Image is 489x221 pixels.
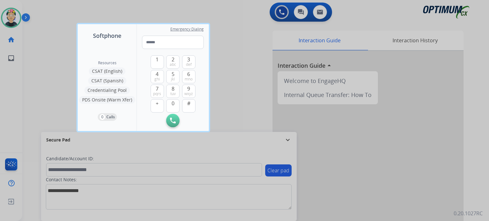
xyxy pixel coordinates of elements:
p: 0.20.1027RC [454,210,483,217]
span: Softphone [93,31,121,40]
button: 1 [151,55,164,69]
button: 9wxyz [182,85,195,98]
button: 0 [166,99,180,113]
span: pqrs [153,91,161,96]
button: 4ghi [151,70,164,83]
button: + [151,99,164,113]
span: 8 [172,85,174,93]
span: 6 [187,70,190,78]
button: CSAT (English) [89,67,125,75]
span: abc [170,62,176,67]
button: 7pqrs [151,85,164,98]
button: 3def [182,55,195,69]
span: tuv [170,91,176,96]
button: PDS Onsite (Warm Xfer) [79,96,135,104]
span: 0 [172,100,174,107]
img: call-button [170,118,176,123]
span: 3 [187,56,190,63]
span: def [186,62,192,67]
span: Resources [98,60,117,66]
span: 7 [156,85,159,93]
span: mno [185,77,193,82]
span: Emergency Dialing [170,27,204,32]
button: 2abc [166,55,180,69]
span: wxyz [184,91,193,96]
span: # [187,100,190,107]
p: 0 [100,114,105,120]
button: CSAT (Spanish) [88,77,126,85]
button: Credentialing Pool [84,86,130,94]
p: Calls [106,114,115,120]
span: 9 [187,85,190,93]
button: 6mno [182,70,195,83]
button: 8tuv [166,85,180,98]
span: 1 [156,56,159,63]
span: 2 [172,56,174,63]
button: 5jkl [166,70,180,83]
span: 4 [156,70,159,78]
span: ghi [154,77,160,82]
span: + [156,100,159,107]
button: 0Calls [98,113,117,121]
span: jkl [171,77,175,82]
span: 5 [172,70,174,78]
button: # [182,99,195,113]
